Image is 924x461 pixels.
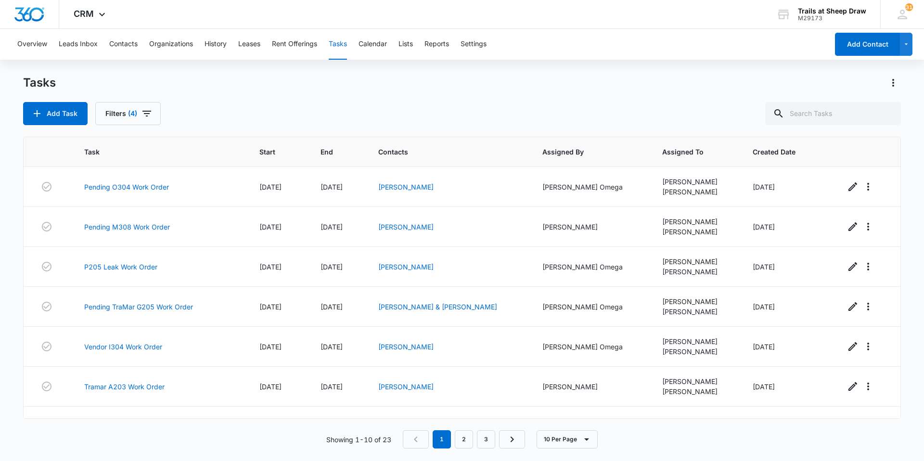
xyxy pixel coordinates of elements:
[321,263,343,271] span: [DATE]
[84,382,165,392] a: Tramar A203 Work Order
[542,147,625,157] span: Assigned By
[378,383,434,391] a: [PERSON_NAME]
[798,7,866,15] div: account name
[753,183,775,191] span: [DATE]
[662,147,716,157] span: Assigned To
[905,3,913,11] div: notifications count
[259,303,282,311] span: [DATE]
[542,262,639,272] div: [PERSON_NAME] Omega
[84,262,157,272] a: P205 Leak Work Order
[477,430,495,448] a: Page 3
[424,29,449,60] button: Reports
[542,382,639,392] div: [PERSON_NAME]
[378,303,497,311] a: [PERSON_NAME] & [PERSON_NAME]
[378,343,434,351] a: [PERSON_NAME]
[205,29,227,60] button: History
[95,102,161,125] button: Filters(4)
[321,183,343,191] span: [DATE]
[128,110,137,117] span: (4)
[326,435,391,445] p: Showing 1-10 of 23
[272,29,317,60] button: Rent Offerings
[662,346,730,357] div: [PERSON_NAME]
[662,217,730,227] div: [PERSON_NAME]
[798,15,866,22] div: account id
[433,430,451,448] em: 1
[321,343,343,351] span: [DATE]
[321,383,343,391] span: [DATE]
[17,29,47,60] button: Overview
[835,33,900,56] button: Add Contact
[84,222,170,232] a: Pending M308 Work Order
[753,263,775,271] span: [DATE]
[542,342,639,352] div: [PERSON_NAME] Omega
[499,430,525,448] a: Next Page
[259,343,282,351] span: [DATE]
[359,29,387,60] button: Calendar
[109,29,138,60] button: Contacts
[74,9,94,19] span: CRM
[259,223,282,231] span: [DATE]
[753,147,808,157] span: Created Date
[455,430,473,448] a: Page 2
[885,75,901,90] button: Actions
[753,223,775,231] span: [DATE]
[753,343,775,351] span: [DATE]
[84,182,169,192] a: Pending O304 Work Order
[662,376,730,386] div: [PERSON_NAME]
[23,102,88,125] button: Add Task
[398,29,413,60] button: Lists
[259,183,282,191] span: [DATE]
[321,223,343,231] span: [DATE]
[537,430,598,448] button: 10 Per Page
[662,416,730,426] div: [PERSON_NAME]
[378,223,434,231] a: [PERSON_NAME]
[84,147,222,157] span: Task
[378,263,434,271] a: [PERSON_NAME]
[753,383,775,391] span: [DATE]
[662,386,730,397] div: [PERSON_NAME]
[329,29,347,60] button: Tasks
[753,303,775,311] span: [DATE]
[662,227,730,237] div: [PERSON_NAME]
[662,296,730,307] div: [PERSON_NAME]
[542,222,639,232] div: [PERSON_NAME]
[905,3,913,11] span: 31
[765,102,901,125] input: Search Tasks
[149,29,193,60] button: Organizations
[662,307,730,317] div: [PERSON_NAME]
[321,147,341,157] span: End
[461,29,487,60] button: Settings
[378,147,505,157] span: Contacts
[662,267,730,277] div: [PERSON_NAME]
[662,187,730,197] div: [PERSON_NAME]
[662,177,730,187] div: [PERSON_NAME]
[84,342,162,352] a: Vendor I304 Work Order
[23,76,56,90] h1: Tasks
[321,303,343,311] span: [DATE]
[259,383,282,391] span: [DATE]
[662,256,730,267] div: [PERSON_NAME]
[259,263,282,271] span: [DATE]
[59,29,98,60] button: Leads Inbox
[84,302,193,312] a: Pending TraMar G205 Work Order
[259,147,283,157] span: Start
[238,29,260,60] button: Leases
[403,430,525,448] nav: Pagination
[378,183,434,191] a: [PERSON_NAME]
[542,182,639,192] div: [PERSON_NAME] Omega
[662,336,730,346] div: [PERSON_NAME]
[542,302,639,312] div: [PERSON_NAME] Omega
